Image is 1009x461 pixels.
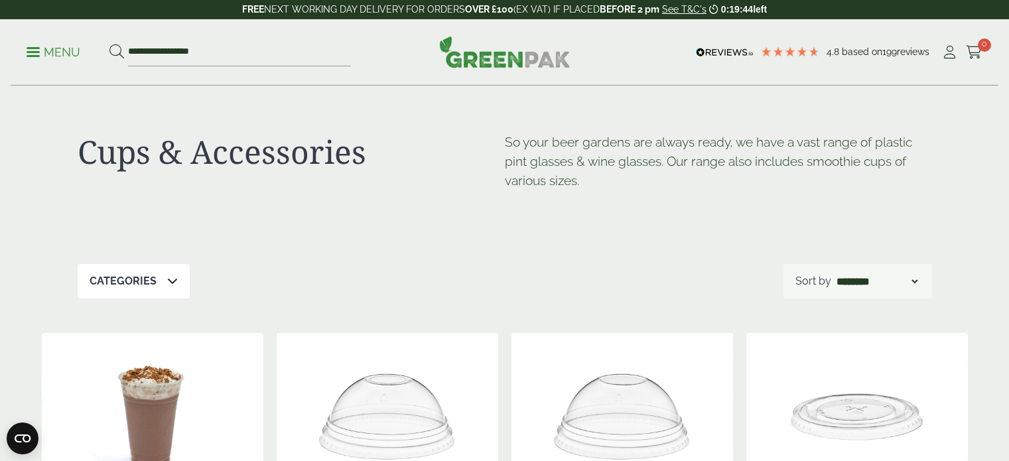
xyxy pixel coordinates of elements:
span: 0 [978,38,991,52]
span: Based on [842,46,882,57]
p: Categories [90,273,157,289]
p: Sort by [795,273,831,289]
span: left [753,4,767,15]
button: Open CMP widget [7,423,38,454]
strong: FREE [242,4,264,15]
i: My Account [941,46,958,59]
img: REVIEWS.io [696,48,754,57]
p: So your beer gardens are always ready, we have a vast range of plastic pint glasses & wine glasse... [505,133,932,190]
h1: Cups & Accessories [78,133,505,171]
a: Menu [27,44,80,58]
img: GreenPak Supplies [439,36,571,68]
strong: OVER £100 [465,4,513,15]
span: 0:19:44 [721,4,753,15]
span: 199 [882,46,897,57]
span: reviews [897,46,929,57]
i: Cart [966,46,982,59]
a: See T&C's [662,4,706,15]
p: Menu [27,44,80,60]
span: 4.8 [827,46,842,57]
div: 4.79 Stars [760,46,820,58]
a: 0 [966,42,982,62]
select: Shop order [834,273,920,289]
strong: BEFORE 2 pm [600,4,659,15]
